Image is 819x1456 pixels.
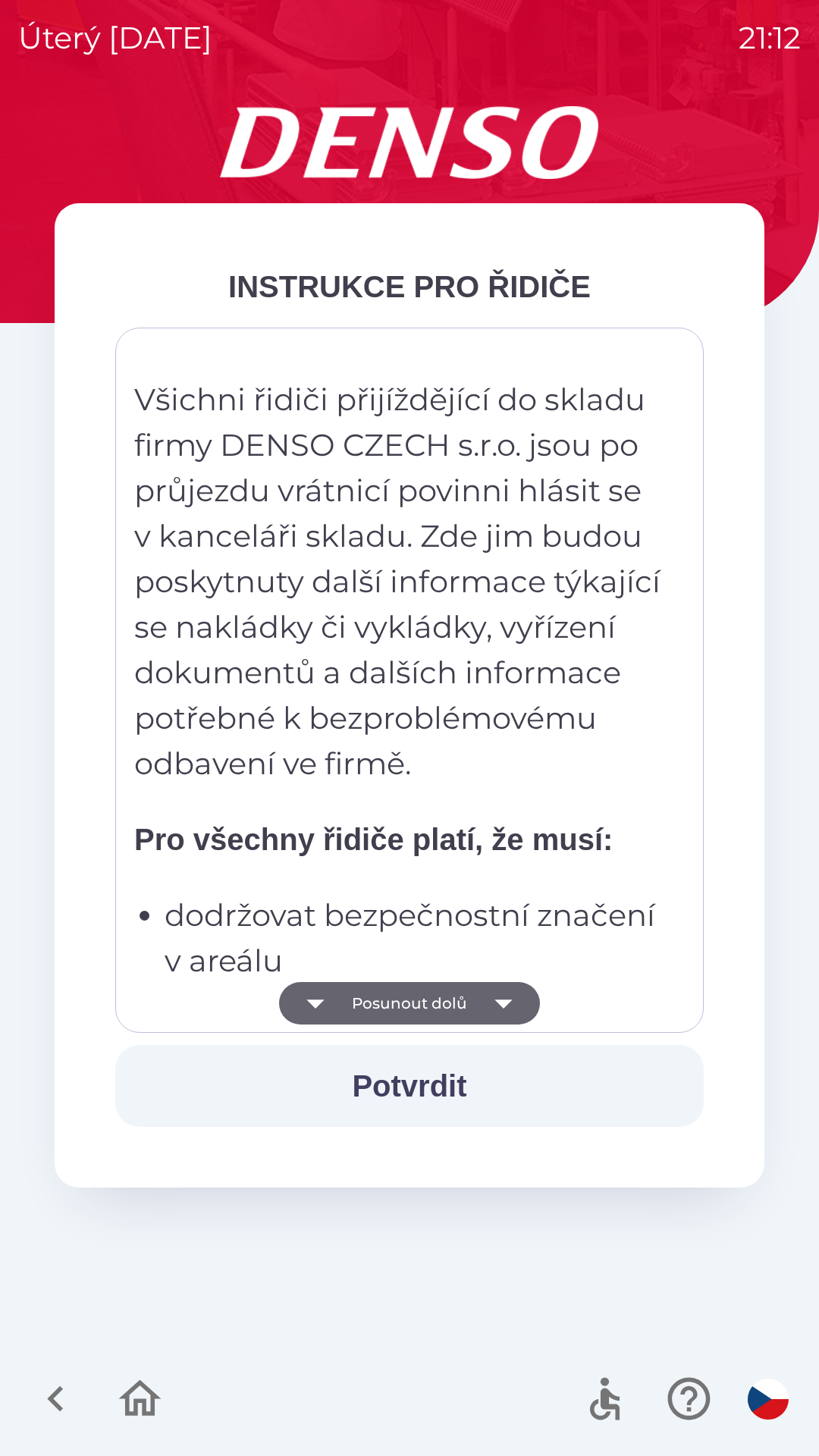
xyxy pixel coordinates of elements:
p: 21:12 [739,15,801,61]
strong: Pro všechny řidiče platí, že musí: [134,823,613,856]
p: dodržovat bezpečnostní značení v areálu [165,893,664,984]
div: INSTRUKCE PRO ŘIDIČE [115,264,704,309]
p: úterý [DATE] [18,15,212,61]
p: Všichni řidiči přijíždějící do skladu firmy DENSO CZECH s.r.o. jsou po průjezdu vrátnicí povinni ... [134,377,664,786]
button: Potvrdit [115,1045,704,1127]
button: Posunout dolů [279,982,540,1025]
img: cs flag [748,1379,789,1420]
img: Logo [55,106,764,179]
